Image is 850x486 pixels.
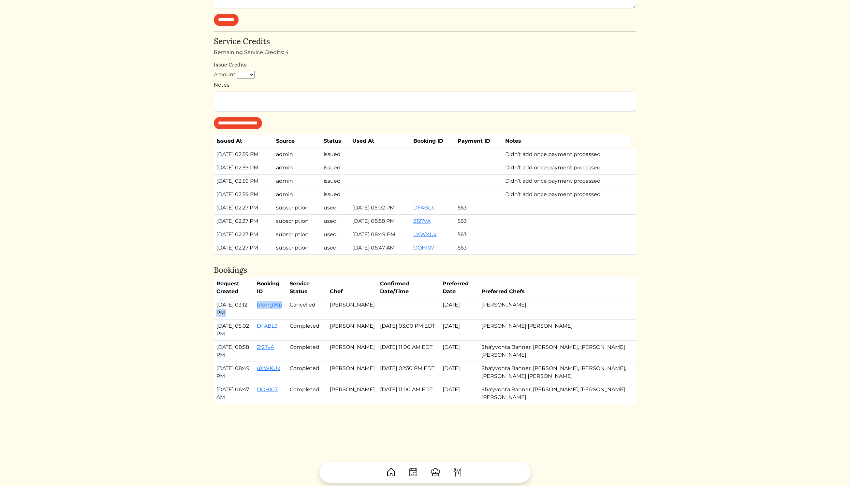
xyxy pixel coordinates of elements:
[254,277,287,298] th: Booking ID
[350,241,411,254] td: [DATE] 06:47 AM
[321,174,350,188] td: issued
[321,241,350,254] td: used
[214,241,273,254] td: [DATE] 02:27 PM
[321,214,350,228] td: used
[257,302,282,308] a: bXmgWp
[214,62,636,68] h6: Issue Credits
[321,161,350,174] td: issued
[327,362,377,383] td: [PERSON_NAME]
[377,277,440,298] th: Confirmed Date/Time
[321,188,350,201] td: issued
[321,148,350,161] td: issued
[413,205,434,211] a: DFABL3
[503,188,630,201] td: Didn’t add once payment processed
[273,174,321,188] td: admin
[350,228,411,241] td: [DATE] 08:49 PM
[287,298,327,320] td: Cancelled
[408,467,418,478] img: CalendarDots-5bcf9d9080389f2a281d69619e1c85352834be518fbc73d9501aef674afc0d57.svg
[214,188,273,201] td: [DATE] 02:59 PM
[440,341,479,362] td: [DATE]
[214,320,254,341] td: [DATE] 05:02 PM
[321,201,350,214] td: used
[455,214,503,228] td: 563
[430,467,441,478] img: ChefHat-a374fb509e4f37eb0702ca99f5f64f3b6956810f32a249b33092029f8484b388.svg
[214,298,254,320] td: [DATE] 03:12 PM
[327,383,377,404] td: [PERSON_NAME]
[214,228,273,241] td: [DATE] 02:27 PM
[503,174,630,188] td: Didn’t add once payment processed
[479,320,631,341] td: [PERSON_NAME] [PERSON_NAME]
[214,214,273,228] td: [DATE] 02:27 PM
[321,228,350,241] td: used
[327,277,377,298] th: Chef
[273,148,321,161] td: admin
[273,188,321,201] td: admin
[257,386,278,393] a: OOHI07
[479,277,631,298] th: Preferred Chefs
[214,37,636,46] h4: Service Credits
[350,201,411,214] td: [DATE] 05:02 PM
[377,383,440,404] td: [DATE] 11:00 AM EDT
[214,81,229,89] label: Notes
[214,383,254,404] td: [DATE] 06:47 AM
[413,218,431,224] a: Zf27vA
[479,298,631,320] td: [PERSON_NAME]
[327,341,377,362] td: [PERSON_NAME]
[214,174,273,188] td: [DATE] 02:59 PM
[411,135,455,148] th: Booking ID
[257,344,274,350] a: Zf27vA
[440,298,479,320] td: [DATE]
[273,135,321,148] th: Source
[214,265,636,275] h4: Bookings
[214,277,254,298] th: Request Created
[257,323,277,329] a: DFABL3
[350,214,411,228] td: [DATE] 08:58 PM
[455,135,503,148] th: Payment ID
[479,341,631,362] td: Sha'yvonta Banner, [PERSON_NAME], [PERSON_NAME] [PERSON_NAME]
[377,320,440,341] td: [DATE] 03:00 PM EDT
[386,467,396,478] img: House-9bf13187bcbb5817f509fe5e7408150f90897510c4275e13d0d5fca38e0b5951.svg
[214,362,254,383] td: [DATE] 08:49 PM
[273,161,321,174] td: admin
[440,277,479,298] th: Preferred Date
[287,320,327,341] td: Completed
[214,201,273,214] td: [DATE] 02:27 PM
[287,341,327,362] td: Completed
[503,161,630,174] td: Didn’t add once payment processed
[214,341,254,362] td: [DATE] 08:58 PM
[440,320,479,341] td: [DATE]
[503,148,630,161] td: Didn’t add once payment processed
[413,245,434,251] a: OOHI07
[214,135,273,148] th: Issued At
[287,362,327,383] td: Completed
[503,135,630,148] th: Notes
[440,362,479,383] td: [DATE]
[327,298,377,320] td: [PERSON_NAME]
[455,241,503,254] td: 563
[350,135,411,148] th: Used At
[273,201,321,214] td: subscription
[479,362,631,383] td: Sha'yvonta Banner, [PERSON_NAME], [PERSON_NAME], [PERSON_NAME] [PERSON_NAME]
[273,214,321,228] td: subscription
[327,320,377,341] td: [PERSON_NAME]
[287,277,327,298] th: Service Status
[455,201,503,214] td: 563
[377,341,440,362] td: [DATE] 11:00 AM EDT
[377,362,440,383] td: [DATE] 02:30 PM EDT
[214,161,273,174] td: [DATE] 02:59 PM
[214,148,273,161] td: [DATE] 02:59 PM
[214,49,636,56] div: Remaining Service Credits: 4
[214,71,236,79] label: Amount
[273,228,321,241] td: subscription
[455,228,503,241] td: 563
[479,383,631,404] td: Sha'yvonta Banner, [PERSON_NAME], [PERSON_NAME] [PERSON_NAME]
[287,383,327,404] td: Completed
[452,467,463,478] img: ForkKnife-55491504ffdb50bab0c1e09e7649658475375261d09fd45db06cec23bce548bf.svg
[273,241,321,254] td: subscription
[440,383,479,404] td: [DATE]
[257,365,280,371] a: uXWKUx
[321,135,350,148] th: Status
[413,231,437,237] a: uXWKUx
